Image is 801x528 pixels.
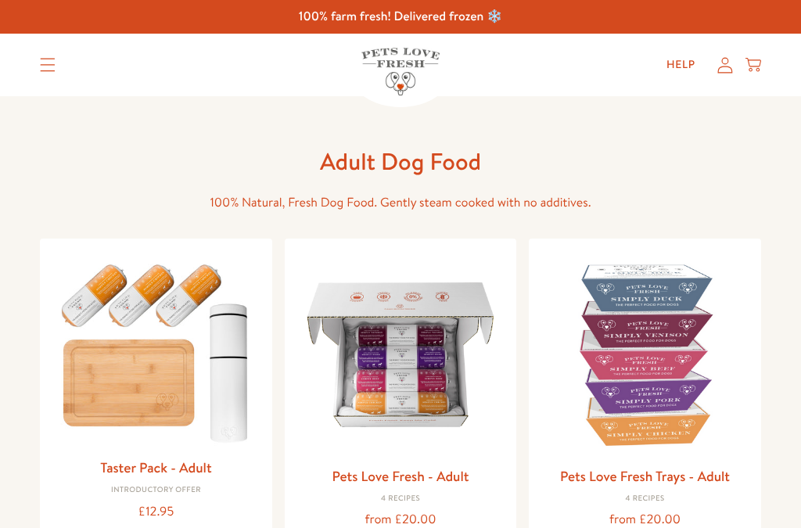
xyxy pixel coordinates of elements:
a: Pets Love Fresh - Adult [332,466,469,486]
a: Help [654,49,708,81]
summary: Translation missing: en.sections.header.menu [27,45,68,84]
h1: Adult Dog Food [150,146,651,177]
img: Pets Love Fresh [361,48,440,95]
img: Pets Love Fresh - Adult [297,251,505,458]
img: Pets Love Fresh Trays - Adult [541,251,749,458]
a: Taster Pack - Adult [100,458,211,477]
span: 100% Natural, Fresh Dog Food. Gently steam cooked with no additives. [210,194,591,211]
a: Pets Love Fresh Trays - Adult [560,466,730,486]
div: 4 Recipes [541,494,749,504]
img: Taster Pack - Adult [52,251,260,450]
div: 4 Recipes [297,494,505,504]
div: Introductory Offer [52,486,260,495]
div: £12.95 [52,501,260,523]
